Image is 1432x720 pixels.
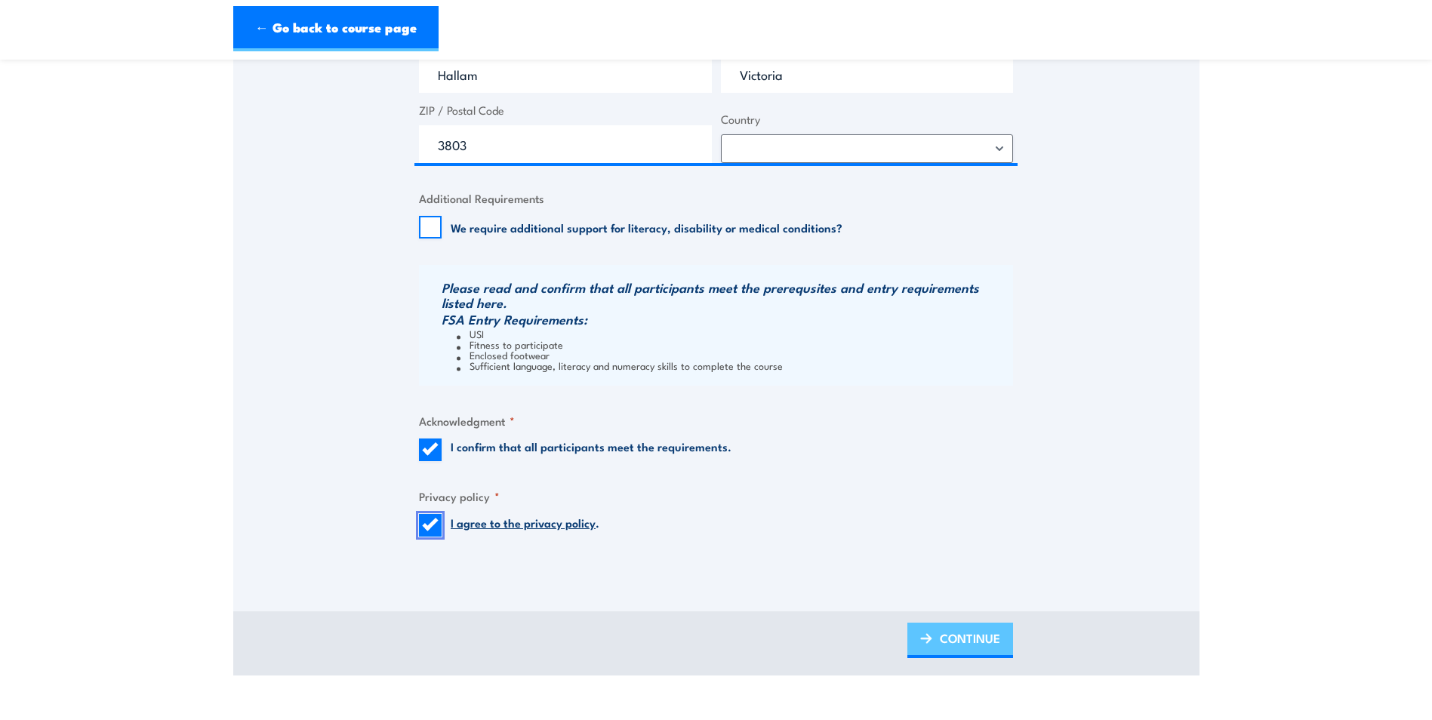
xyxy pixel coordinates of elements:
legend: Additional Requirements [419,189,544,207]
a: ← Go back to course page [233,6,439,51]
label: We require additional support for literacy, disability or medical conditions? [451,220,842,235]
li: Enclosed footwear [457,349,1009,360]
li: Fitness to participate [457,339,1009,349]
legend: Acknowledgment [419,412,515,429]
label: Country [721,111,1014,128]
label: ZIP / Postal Code [419,102,712,119]
span: CONTINUE [940,618,1000,658]
li: Sufficient language, literacy and numeracy skills to complete the course [457,360,1009,371]
label: . [451,514,599,537]
h3: Please read and confirm that all participants meet the prerequsites and entry requirements listed... [442,280,1009,310]
li: USI [457,328,1009,339]
h3: FSA Entry Requirements: [442,312,1009,327]
a: I agree to the privacy policy [451,514,596,531]
label: I confirm that all participants meet the requirements. [451,438,731,461]
a: CONTINUE [907,623,1013,658]
legend: Privacy policy [419,488,500,505]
